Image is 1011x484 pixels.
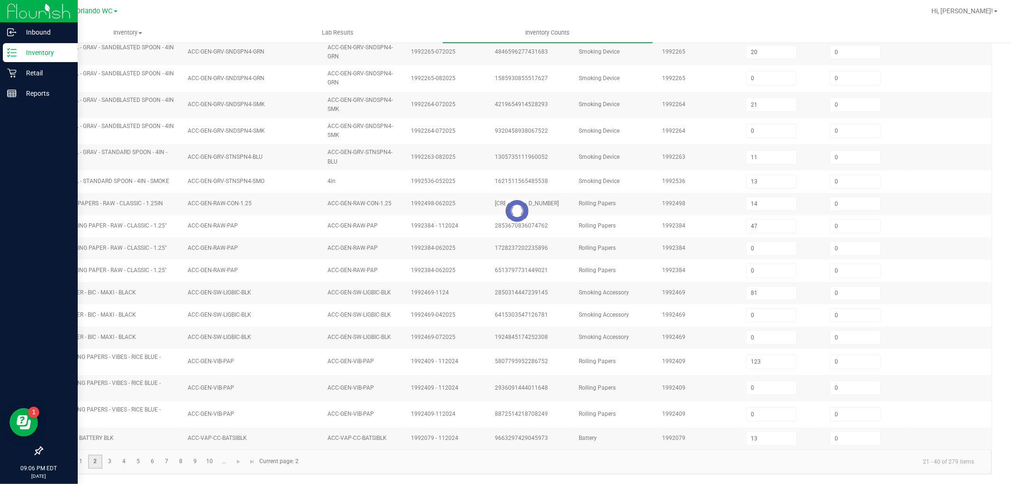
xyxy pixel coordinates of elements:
[17,67,73,79] p: Retail
[131,455,145,469] a: Page 5
[28,407,39,418] iframe: Resource center unread badge
[931,7,993,15] span: Hi, [PERSON_NAME]!
[17,88,73,99] p: Reports
[203,455,217,469] a: Page 10
[117,455,131,469] a: Page 4
[9,408,38,437] iframe: Resource center
[7,27,17,37] inline-svg: Inbound
[188,455,202,469] a: Page 9
[23,28,232,37] span: Inventory
[309,28,366,37] span: Lab Results
[232,455,246,469] a: Go to the next page
[249,458,256,466] span: Go to the last page
[217,455,231,469] a: Page 11
[146,455,159,469] a: Page 6
[23,23,233,43] a: Inventory
[17,27,73,38] p: Inbound
[246,455,259,469] a: Go to the last page
[160,455,173,469] a: Page 7
[7,68,17,78] inline-svg: Retail
[233,23,443,43] a: Lab Results
[513,28,583,37] span: Inventory Counts
[7,89,17,98] inline-svg: Reports
[42,449,992,474] kendo-pager: Current page: 2
[76,7,113,15] span: Orlando WC
[4,473,73,480] p: [DATE]
[74,455,88,469] a: Page 1
[17,47,73,58] p: Inventory
[88,455,102,469] a: Page 2
[443,23,653,43] a: Inventory Counts
[235,458,242,466] span: Go to the next page
[174,455,188,469] a: Page 8
[304,454,982,469] kendo-pager-info: 21 - 40 of 279 items
[4,464,73,473] p: 09:06 PM EDT
[7,48,17,57] inline-svg: Inventory
[103,455,117,469] a: Page 3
